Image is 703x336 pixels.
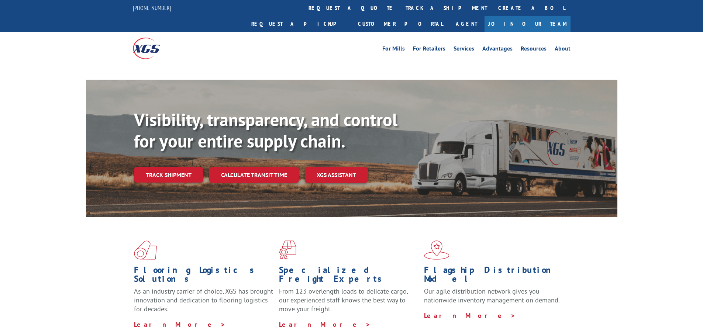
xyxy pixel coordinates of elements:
[134,320,226,329] a: Learn More >
[424,240,449,260] img: xgs-icon-flagship-distribution-model-red
[485,16,571,32] a: Join Our Team
[424,287,560,304] span: Our agile distribution network gives you nationwide inventory management on demand.
[382,46,405,54] a: For Mills
[521,46,547,54] a: Resources
[209,167,299,183] a: Calculate transit time
[279,240,296,260] img: xgs-icon-focused-on-flooring-red
[134,167,203,183] a: Track shipment
[279,320,371,329] a: Learn More >
[448,16,485,32] a: Agent
[424,266,564,287] h1: Flagship Distribution Model
[454,46,474,54] a: Services
[424,311,516,320] a: Learn More >
[279,266,418,287] h1: Specialized Freight Experts
[134,287,273,313] span: As an industry carrier of choice, XGS has brought innovation and dedication to flooring logistics...
[134,266,273,287] h1: Flooring Logistics Solutions
[482,46,513,54] a: Advantages
[305,167,368,183] a: XGS ASSISTANT
[352,16,448,32] a: Customer Portal
[246,16,352,32] a: Request a pickup
[555,46,571,54] a: About
[133,4,171,11] a: [PHONE_NUMBER]
[134,240,157,260] img: xgs-icon-total-supply-chain-intelligence-red
[134,108,397,152] b: Visibility, transparency, and control for your entire supply chain.
[413,46,445,54] a: For Retailers
[279,287,418,320] p: From 123 overlength loads to delicate cargo, our experienced staff knows the best way to move you...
